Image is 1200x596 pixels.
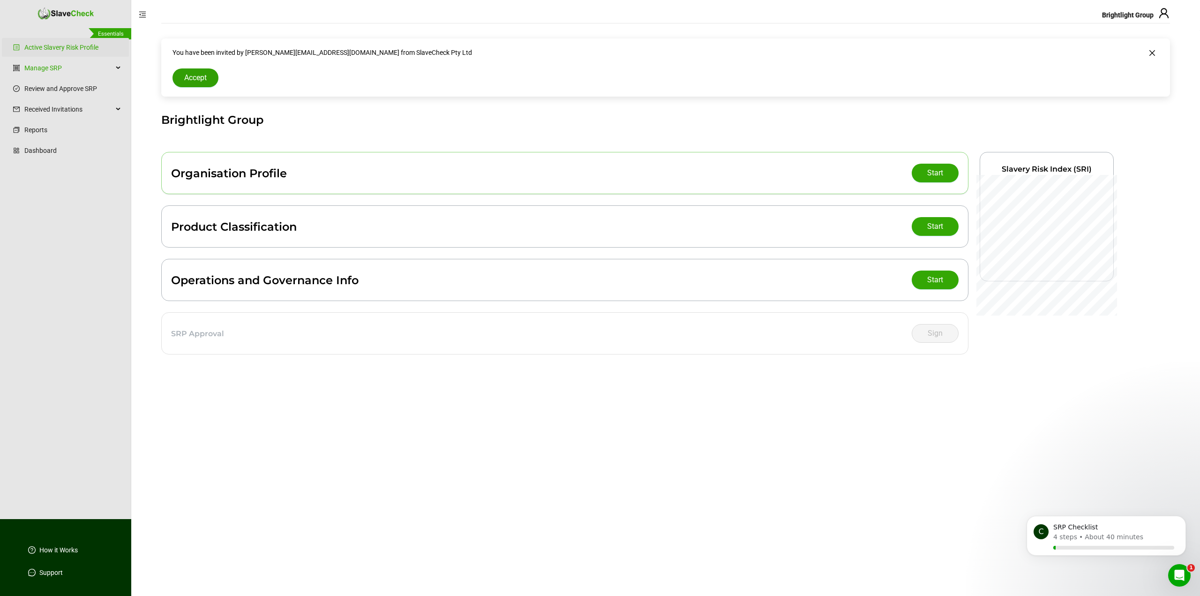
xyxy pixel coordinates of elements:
iframe: Intercom notifications message [1012,505,1200,571]
button: Sign [912,324,959,343]
span: message [28,569,36,576]
div: SRP Approval [171,329,224,338]
button: Accept [172,68,218,87]
a: Review and Approve SRP [24,79,121,98]
span: menu-fold [139,11,146,18]
span: 1 [1187,564,1195,572]
button: Start [912,164,959,182]
span: Start [927,274,943,286]
span: Received Invitations [24,100,113,119]
button: Start [912,271,959,289]
a: Dashboard [24,141,121,160]
span: Brightlight Group [1102,11,1154,19]
a: Reports [24,121,121,139]
span: close [1148,48,1159,58]
iframe: Intercom live chat [1168,564,1191,587]
a: Active Slavery Risk Profile [24,38,98,57]
span: Start [927,167,943,179]
button: Start [912,217,959,236]
span: mail [13,106,20,113]
a: Manage SRP [24,59,113,77]
a: Support [39,568,63,577]
div: Organisation Profile [171,166,287,180]
div: Brightlight Group [161,112,1170,128]
span: user [1158,8,1170,19]
div: Operations and Governance Info [171,273,359,287]
span: question-circle [28,546,36,554]
span: group [13,65,20,71]
div: Slavery Risk Index (SRI) [991,164,1102,175]
div: Product Classification [171,220,297,234]
span: Start [927,221,943,232]
a: How it Works [39,545,78,555]
span: Accept [184,72,207,83]
div: You have been invited by [PERSON_NAME][EMAIL_ADDRESS][DOMAIN_NAME] from SlaveCheck Pty Ltd [172,48,472,57]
